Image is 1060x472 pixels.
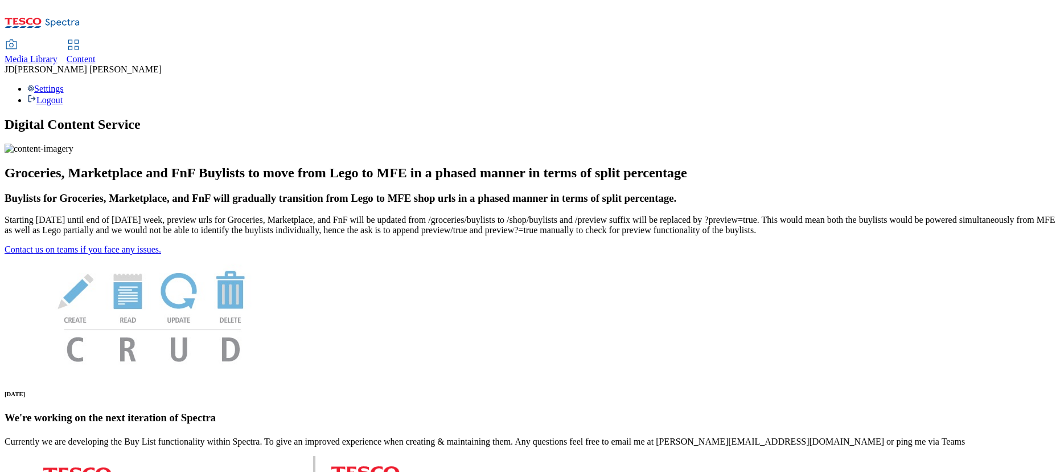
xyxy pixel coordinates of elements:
a: Media Library [5,40,57,64]
h6: [DATE] [5,390,1055,397]
h3: We're working on the next iteration of Spectra [5,412,1055,424]
img: News Image [5,255,301,374]
img: content-imagery [5,144,73,154]
span: JD [5,64,15,74]
p: Starting [DATE] until end of [DATE] week, preview urls for Groceries, Marketplace, and FnF will b... [5,215,1055,235]
h3: Buylists for Groceries, Marketplace, and FnF will gradually transition from Lego to MFE shop urls... [5,192,1055,205]
a: Logout [27,95,63,105]
a: Settings [27,84,64,93]
a: Contact us on teams if you face any issues. [5,245,161,254]
p: Currently we are developing the Buy List functionality within Spectra. To give an improved experi... [5,437,1055,447]
h2: Groceries, Marketplace and FnF Buylists to move from Lego to MFE in a phased manner in terms of s... [5,165,1055,181]
span: [PERSON_NAME] [PERSON_NAME] [15,64,162,74]
span: Media Library [5,54,57,64]
span: Content [67,54,96,64]
h1: Digital Content Service [5,117,1055,132]
a: Content [67,40,96,64]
